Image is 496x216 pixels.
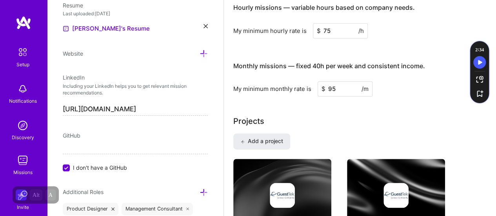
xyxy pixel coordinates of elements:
[383,183,409,208] img: Company logo
[233,85,311,93] div: My minimum monthly rate is
[358,27,364,35] span: /h
[73,163,127,172] span: I don't have a GitHub
[270,183,295,208] img: Company logo
[186,207,189,211] i: icon Close
[240,140,245,144] i: icon PlusBlack
[63,74,85,81] span: LinkedIn
[233,62,425,70] h4: Monthly missions — fixed 40h per week and consistent income.
[16,60,29,69] div: Setup
[16,16,31,30] img: logo
[15,152,31,168] img: teamwork
[63,50,83,57] span: Website
[233,115,264,127] div: Projects
[233,133,290,149] button: Add a project
[318,81,372,96] input: XXX
[233,4,415,11] h4: Hourly missions — variable hours based on company needs.
[317,27,321,35] span: $
[362,85,369,93] span: /m
[233,27,307,35] div: My minimum hourly rate is
[322,85,325,93] span: $
[15,44,31,60] img: setup
[111,207,114,211] i: icon Close
[63,2,83,9] span: Resume
[313,23,368,38] input: XXX
[12,133,34,142] div: Discovery
[63,189,104,195] span: Additional Roles
[17,203,29,211] div: Invite
[9,97,37,105] div: Notifications
[63,9,208,18] div: Last uploaded: [DATE]
[13,168,33,176] div: Missions
[122,203,193,215] div: Management Consultant
[63,83,208,96] p: Including your LinkedIn helps you to get relevant mission recommendations.
[63,203,118,215] div: Product Designer
[63,25,69,32] img: Resume
[15,118,31,133] img: discovery
[63,24,150,33] a: [PERSON_NAME]'s Resume
[203,24,208,28] i: icon Close
[15,81,31,97] img: bell
[63,132,80,139] span: GitHub
[240,137,283,145] span: Add a project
